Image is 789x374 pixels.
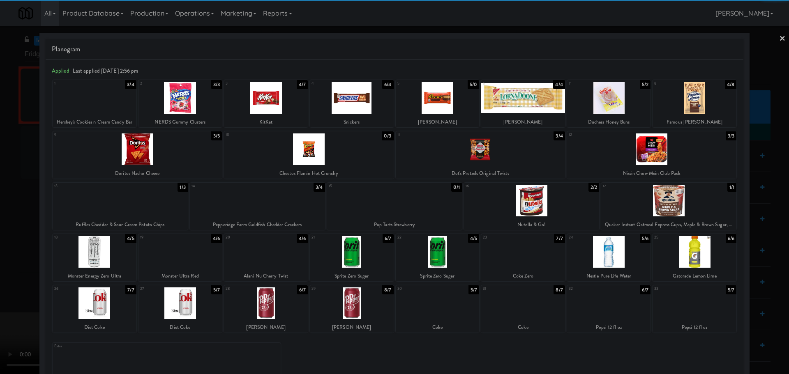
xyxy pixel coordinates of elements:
[226,131,309,138] div: 10
[481,234,565,281] div: 237/7Coke Zero
[311,285,352,292] div: 29
[138,117,222,127] div: NERDS Gummy Clusters
[224,80,308,127] div: 34/7KitKat
[52,67,69,75] span: Applied
[73,67,138,75] span: Last applied [DATE] 2:56 pm
[54,271,135,281] div: Monster Energy Zero Ultra
[397,271,478,281] div: Sprite Zero Sugar
[725,80,736,89] div: 4/8
[640,285,651,294] div: 6/7
[138,271,222,281] div: Monster Ultra Red
[54,234,95,241] div: 18
[314,183,325,192] div: 3/4
[466,183,531,190] div: 16
[53,220,188,230] div: Ruffles Cheddar & Sour Cream Potato Chips
[465,220,598,230] div: Nutella & Go!
[225,322,307,333] div: [PERSON_NAME]
[53,234,136,281] div: 184/5Monster Energy Zero Ultra
[225,117,307,127] div: KitKat
[653,285,736,333] div: 335/7Pepsi 12 fl oz
[727,183,736,192] div: 1/1
[327,183,462,230] div: 150/1Pop Tarts Strawberry
[191,183,257,190] div: 14
[653,234,736,281] div: 256/6Gatorade Lemon Lime
[18,6,33,21] img: Micromart
[396,234,480,281] div: 224/5Sprite Zero Sugar
[311,117,392,127] div: Snickers
[568,117,650,127] div: Duchess Honey Buns
[53,80,136,127] div: 13/4Hershey's Cookies n Cream Candy Bar
[451,183,462,192] div: 0/1
[654,117,735,127] div: Famous [PERSON_NAME]
[482,117,564,127] div: [PERSON_NAME]
[383,234,393,243] div: 6/7
[569,285,609,292] div: 32
[567,117,651,127] div: Duchess Honey Buns
[54,343,166,350] div: Extra
[53,285,136,333] div: 267/7Diet Coke
[654,271,735,281] div: Gatorade Lemon Lime
[138,80,222,127] div: 23/3NERDS Gummy Clusters
[53,322,136,333] div: Diet Coke
[482,322,564,333] div: Coke
[567,168,736,179] div: Nissin Chow Mein Club Pack
[211,285,222,294] div: 5/7
[396,322,480,333] div: Coke
[567,271,651,281] div: Nestle Pure Life Water
[140,234,180,241] div: 19
[224,271,308,281] div: Alani Nu Cherry Twist
[224,168,393,179] div: Cheetos Flamin Hot Crunchy
[653,117,736,127] div: Famous [PERSON_NAME]
[125,234,136,243] div: 4/5
[329,183,394,190] div: 15
[396,131,565,179] div: 113/4Dot's Pretzels Original Twists
[226,80,266,87] div: 3
[481,271,565,281] div: Coke Zero
[397,80,438,87] div: 5
[568,168,735,179] div: Nissin Chow Mein Club Pack
[567,322,651,333] div: Pepsi 12 fl oz
[653,271,736,281] div: Gatorade Lemon Lime
[482,271,564,281] div: Coke Zero
[54,183,120,190] div: 13
[140,80,180,87] div: 2
[603,183,669,190] div: 17
[226,234,266,241] div: 20
[191,220,324,230] div: Pepperidge Farm Goldfish Cheddar Crackers
[568,322,650,333] div: Pepsi 12 fl oz
[211,131,222,140] div: 3/5
[53,183,188,230] div: 131/3Ruffles Cheddar & Sour Cream Potato Chips
[654,322,735,333] div: Pepsi 12 fl oz
[397,322,478,333] div: Coke
[481,285,565,333] div: 318/7Coke
[568,271,650,281] div: Nestle Pure Life Water
[138,285,222,333] div: 275/7Diet Coke
[554,234,565,243] div: 7/7
[396,168,565,179] div: Dot's Pretzels Original Twists
[311,322,392,333] div: [PERSON_NAME]
[653,322,736,333] div: Pepsi 12 fl oz
[601,183,736,230] div: 171/1Quaker Instant Oatmeal Express Cups, Maple & Brown Sugar, 1.69 Ounce
[190,220,325,230] div: Pepperidge Farm Goldfish Cheddar Crackers
[601,220,736,230] div: Quaker Instant Oatmeal Express Cups, Maple & Brown Sugar, 1.69 Ounce
[297,80,308,89] div: 4/7
[53,117,136,127] div: Hershey's Cookies n Cream Candy Bar
[483,285,523,292] div: 31
[311,80,352,87] div: 4
[553,80,565,89] div: 4/4
[211,234,222,243] div: 4/6
[125,285,136,294] div: 7/7
[311,234,352,241] div: 21
[140,117,221,127] div: NERDS Gummy Clusters
[54,131,137,138] div: 9
[483,234,523,241] div: 23
[397,285,438,292] div: 30
[310,234,394,281] div: 216/7Sprite Zero Sugar
[554,285,565,294] div: 8/7
[53,131,222,179] div: 93/5Doritos Nacho Cheese
[481,322,565,333] div: Coke
[397,168,564,179] div: Dot's Pretzels Original Twists
[481,117,565,127] div: [PERSON_NAME]
[654,234,694,241] div: 25
[468,285,479,294] div: 5/7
